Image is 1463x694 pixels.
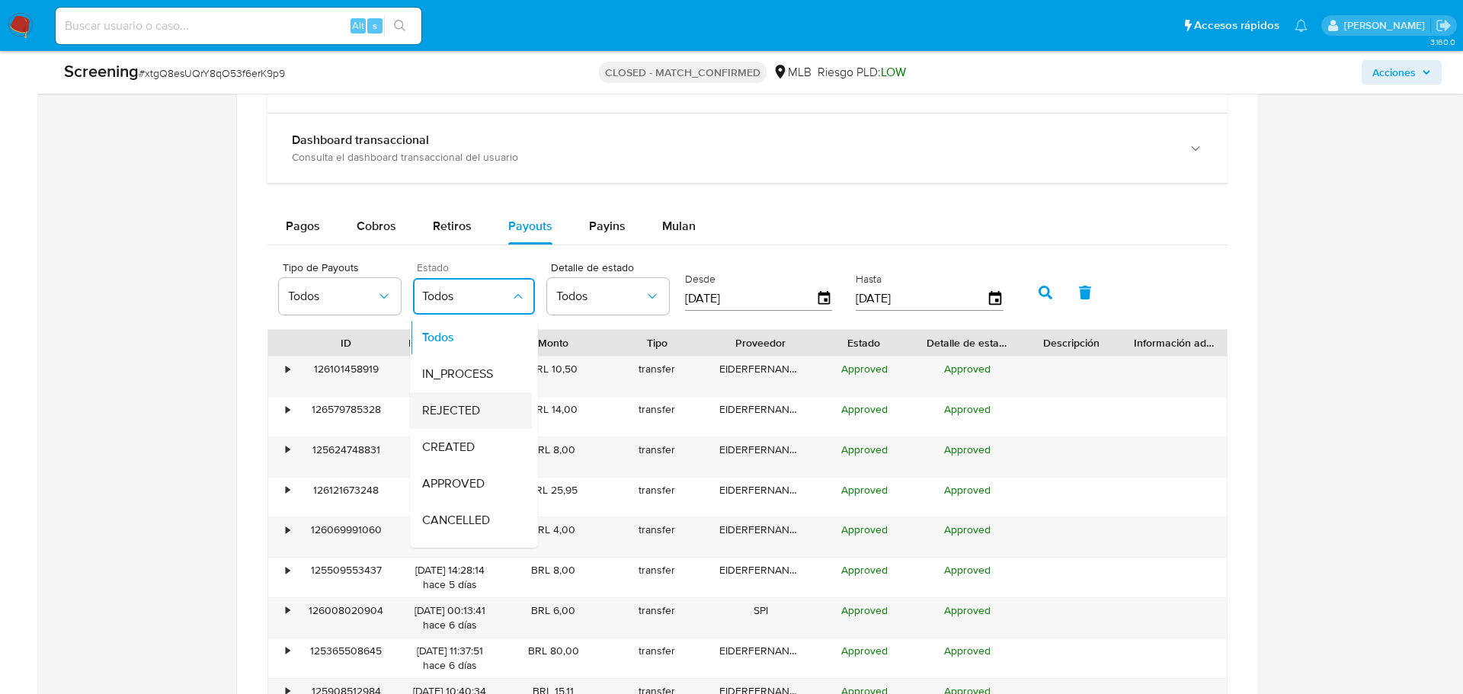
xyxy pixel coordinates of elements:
[64,59,139,83] b: Screening
[373,18,377,33] span: s
[1430,36,1455,48] span: 3.160.0
[818,64,906,81] span: Riesgo PLD:
[1372,60,1416,85] span: Acciones
[56,16,421,36] input: Buscar usuario o caso...
[1362,60,1442,85] button: Acciones
[352,18,364,33] span: Alt
[881,63,906,81] span: LOW
[1344,18,1430,33] p: nicolas.tyrkiel@mercadolibre.com
[773,64,812,81] div: MLB
[1295,19,1308,32] a: Notificaciones
[384,15,415,37] button: search-icon
[1194,18,1279,34] span: Accesos rápidos
[599,62,767,83] p: CLOSED - MATCH_CONFIRMED
[1436,18,1452,34] a: Salir
[139,66,285,81] span: # xtgQ8esUQrY8qO53f6erK9p9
